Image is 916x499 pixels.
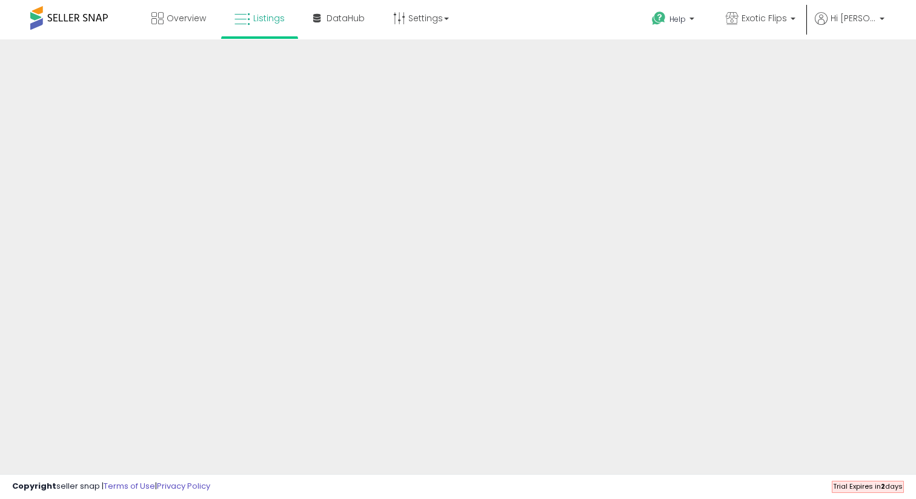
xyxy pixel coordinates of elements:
span: Hi [PERSON_NAME] [831,12,876,24]
span: Overview [167,12,206,24]
span: Exotic Flips [742,12,787,24]
span: Help [669,14,686,24]
a: Help [642,2,706,39]
a: Privacy Policy [157,480,210,492]
div: seller snap | | [12,481,210,492]
i: Get Help [651,11,666,26]
a: Hi [PERSON_NAME] [815,12,884,39]
span: Listings [253,12,285,24]
span: Trial Expires in days [833,481,903,491]
a: Terms of Use [104,480,155,492]
span: DataHub [327,12,365,24]
strong: Copyright [12,480,56,492]
b: 2 [881,481,885,491]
